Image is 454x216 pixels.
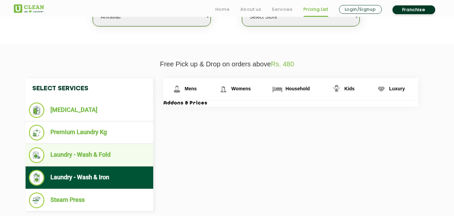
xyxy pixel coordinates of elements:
[29,170,45,186] img: Laundry - Wash & Iron
[215,5,230,13] a: Home
[29,147,150,163] li: Laundry - Wash & Fold
[344,86,355,91] span: Kids
[272,83,283,95] img: Household
[29,102,150,118] li: [MEDICAL_DATA]
[185,86,197,91] span: Mens
[29,192,45,208] img: Steam Press
[393,5,435,14] a: Franchise
[26,78,153,99] h4: Select Services
[271,60,294,68] span: Rs. 480
[389,86,405,91] span: Luxury
[29,192,150,208] li: Steam Press
[163,100,418,106] h3: Addons & Prices
[29,147,45,163] img: Laundry - Wash & Fold
[29,102,45,118] img: Dry Cleaning
[217,83,229,95] img: Womens
[14,4,44,13] img: UClean Laundry and Dry Cleaning
[331,83,342,95] img: Kids
[171,83,183,95] img: Mens
[272,5,292,13] a: Services
[231,86,251,91] span: Womens
[14,60,441,68] p: Free Pick up & Drop on orders above
[29,125,150,141] li: Premium Laundry Kg
[285,86,309,91] span: Household
[29,170,150,186] li: Laundry - Wash & Iron
[240,5,261,13] a: About us
[339,5,382,14] a: Login/Signup
[29,125,45,141] img: Premium Laundry Kg
[303,5,328,13] a: Pricing List
[375,83,387,95] img: Luxury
